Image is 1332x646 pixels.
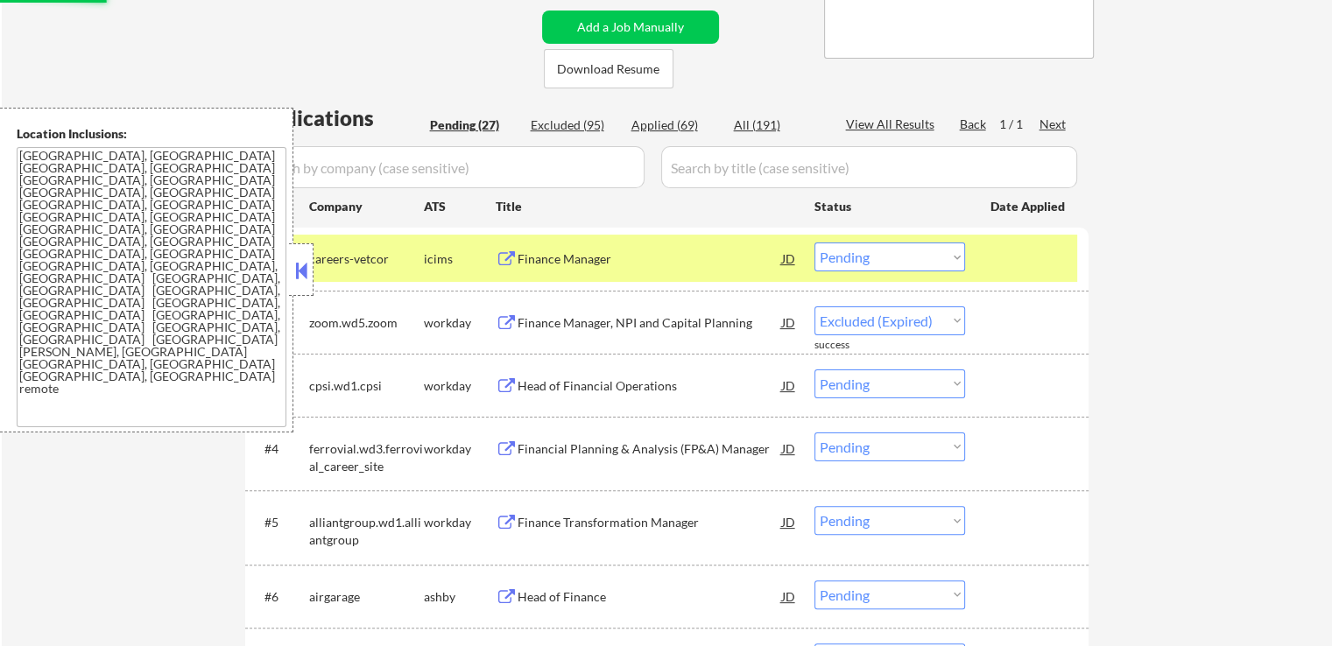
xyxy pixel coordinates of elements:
[424,588,496,606] div: ashby
[264,588,295,606] div: #6
[424,514,496,531] div: workday
[780,306,798,338] div: JD
[518,588,782,606] div: Head of Finance
[734,116,821,134] div: All (191)
[264,514,295,531] div: #5
[309,588,424,606] div: airgarage
[518,514,782,531] div: Finance Transformation Manager
[424,440,496,458] div: workday
[518,314,782,332] div: Finance Manager, NPI and Capital Planning
[424,250,496,268] div: icims
[518,440,782,458] div: Financial Planning & Analysis (FP&A) Manager
[309,440,424,474] div: ferrovial.wd3.ferrovial_career_site
[999,116,1040,133] div: 1 / 1
[780,242,798,274] div: JD
[544,49,673,88] button: Download Resume
[518,377,782,395] div: Head of Financial Operations
[250,108,424,129] div: Applications
[1040,116,1068,133] div: Next
[780,506,798,537] div: JD
[424,198,496,215] div: ATS
[814,190,965,221] div: Status
[17,125,286,143] div: Location Inclusions:
[814,338,884,353] div: success
[250,146,645,188] input: Search by company (case sensitive)
[661,146,1077,188] input: Search by title (case sensitive)
[518,250,782,268] div: Finance Manager
[309,314,424,332] div: zoom.wd5.zoom
[424,314,496,332] div: workday
[542,11,719,44] button: Add a Job Manually
[309,514,424,548] div: alliantgroup.wd1.alliantgroup
[430,116,518,134] div: Pending (27)
[990,198,1068,215] div: Date Applied
[309,377,424,395] div: cpsi.wd1.cpsi
[309,198,424,215] div: Company
[264,440,295,458] div: #4
[531,116,618,134] div: Excluded (95)
[309,250,424,268] div: careers-vetcor
[780,432,798,464] div: JD
[496,198,798,215] div: Title
[780,369,798,401] div: JD
[960,116,988,133] div: Back
[780,580,798,612] div: JD
[846,116,940,133] div: View All Results
[424,377,496,395] div: workday
[631,116,719,134] div: Applied (69)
